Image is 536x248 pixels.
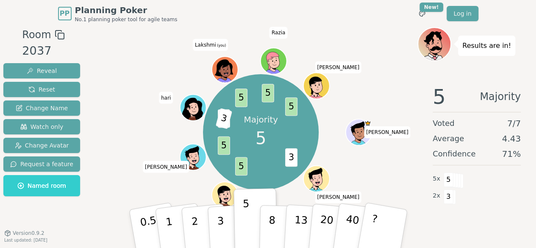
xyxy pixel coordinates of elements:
[444,189,453,204] span: 3
[364,120,371,126] span: Tomas is the host
[17,181,66,190] span: Named room
[4,230,44,237] button: Version0.9.2
[22,42,64,60] div: 2037
[13,230,44,237] span: Version 0.9.2
[244,114,278,125] p: Majority
[235,157,247,176] span: 5
[285,98,297,116] span: 5
[4,238,47,242] span: Last updated: [DATE]
[269,27,287,39] span: Click to change your name
[285,148,297,167] span: 3
[235,89,247,107] span: 5
[480,86,521,107] span: Majority
[3,138,80,153] button: Change Avatar
[28,85,55,94] span: Reset
[3,119,80,134] button: Watch only
[419,3,444,12] div: New!
[159,92,173,103] span: Click to change your name
[3,63,80,78] button: Reveal
[16,104,68,112] span: Change Name
[315,191,361,203] span: Click to change your name
[15,141,69,150] span: Change Avatar
[444,173,453,187] span: 5
[3,175,80,196] button: Named room
[315,61,361,73] span: Click to change your name
[10,160,73,168] span: Request a feature
[462,40,511,52] p: Results are in!
[3,156,80,172] button: Request a feature
[433,148,475,160] span: Confidence
[216,43,226,47] span: (you)
[433,117,455,129] span: Voted
[217,137,230,155] span: 5
[212,57,237,82] button: Click to change your avatar
[261,84,274,103] span: 5
[447,6,478,21] a: Log in
[58,4,178,23] a: PPPlanning PokerNo.1 planning poker tool for agile teams
[3,82,80,97] button: Reset
[193,39,228,50] span: Click to change your name
[27,67,57,75] span: Reveal
[75,16,178,23] span: No.1 planning poker tool for agile teams
[502,133,521,145] span: 4.43
[433,86,446,107] span: 5
[3,100,80,116] button: Change Name
[256,125,266,151] span: 5
[414,6,430,21] button: New!
[507,117,521,129] span: 7 / 7
[242,198,250,243] p: 5
[20,123,64,131] span: Watch only
[215,108,232,129] span: 3
[143,161,189,173] span: Click to change your name
[433,133,464,145] span: Average
[22,27,51,42] span: Room
[60,8,69,19] span: PP
[433,174,440,184] span: 5 x
[75,4,178,16] span: Planning Poker
[433,191,440,201] span: 2 x
[502,148,521,160] span: 71 %
[364,126,411,138] span: Click to change your name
